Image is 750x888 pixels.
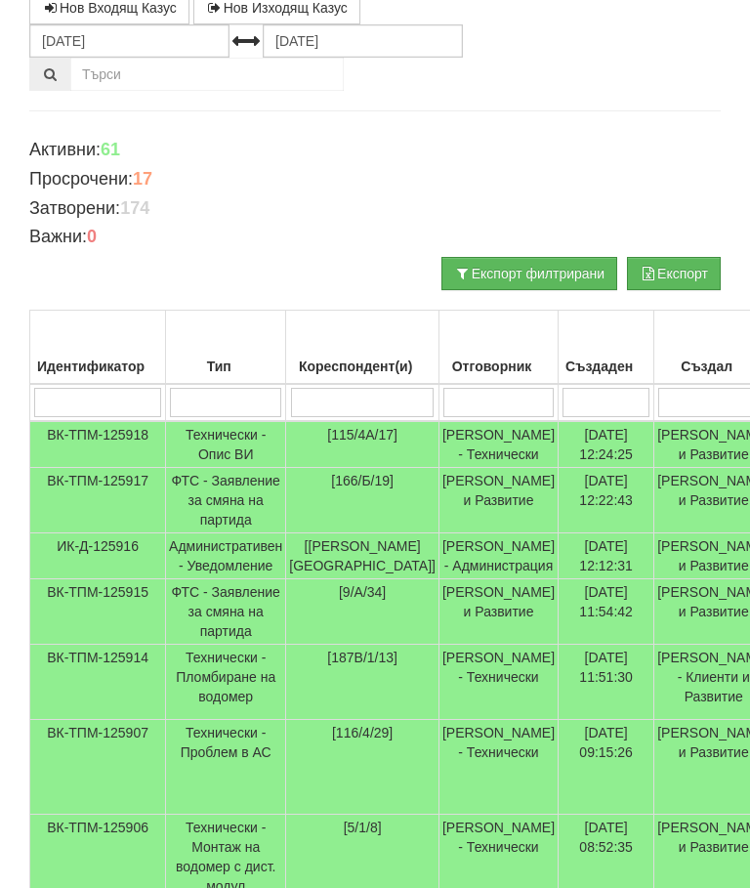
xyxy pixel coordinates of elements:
div: Създаден [562,353,650,380]
td: [PERSON_NAME] и Развитие [438,579,558,645]
td: [PERSON_NAME] и Развитие [438,468,558,533]
button: Експорт филтрирани [441,257,617,290]
td: ВК-ТПМ-125907 [30,720,166,815]
td: Технически - Проблем в АС [166,720,286,815]
td: ВК-ТПМ-125918 [30,421,166,468]
span: [187В/1/13] [327,650,397,665]
div: Отговорник [442,353,555,380]
h4: Просрочени: [29,170,721,190]
div: Идентификатор [33,353,162,380]
div: Кореспондент(и) [289,353,436,380]
td: [PERSON_NAME] - Технически [438,645,558,720]
td: ВК-ТПМ-125914 [30,645,166,720]
h4: Важни: [29,228,721,247]
th: Тип: No sort applied, activate to apply an ascending sort [166,311,286,385]
td: [PERSON_NAME] - Технически [438,720,558,815]
td: ИК-Д-125916 [30,533,166,579]
th: Кореспондент(и): No sort applied, activate to apply an ascending sort [286,311,439,385]
td: ВК-ТПМ-125915 [30,579,166,645]
td: [PERSON_NAME] - Администрация [438,533,558,579]
td: Административен - Уведомление [166,533,286,579]
span: [116/4/29] [332,725,393,740]
div: Тип [169,353,282,380]
span: [[PERSON_NAME] [GEOGRAPHIC_DATA]] [289,538,436,573]
th: Отговорник: No sort applied, activate to apply an ascending sort [438,311,558,385]
span: [115/4А/17] [327,427,397,443]
b: 17 [133,169,152,189]
td: [DATE] 12:24:25 [559,421,654,468]
td: Технически - Пломбиране на водомер [166,645,286,720]
td: ФТС - Заявление за смяна на партида [166,468,286,533]
button: Експорт [627,257,721,290]
td: [DATE] 12:12:31 [559,533,654,579]
span: [9/А/34] [339,584,386,600]
span: [5/1/8] [344,820,382,835]
td: [DATE] 11:54:42 [559,579,654,645]
td: Технически - Опис ВИ [166,421,286,468]
b: 174 [120,198,149,218]
td: [DATE] 09:15:26 [559,720,654,815]
b: 0 [87,227,97,246]
input: Търсене по Идентификатор, Бл/Вх/Ап, Тип, Описание, Моб. Номер, Имейл, Файл, Коментар, [70,58,344,91]
th: Създаден: No sort applied, activate to apply an ascending sort [559,311,654,385]
td: [DATE] 12:22:43 [559,468,654,533]
h4: Затворени: [29,199,721,219]
td: [DATE] 11:51:30 [559,645,654,720]
h4: Активни: [29,141,721,160]
td: ВК-ТПМ-125917 [30,468,166,533]
th: Идентификатор: No sort applied, activate to apply an ascending sort [30,311,166,385]
span: [166/Б/19] [331,473,394,488]
b: 61 [101,140,120,159]
td: ФТС - Заявление за смяна на партида [166,579,286,645]
td: [PERSON_NAME] - Технически [438,421,558,468]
